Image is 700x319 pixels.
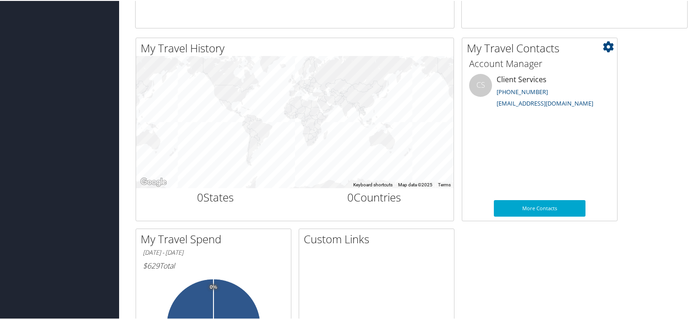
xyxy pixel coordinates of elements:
span: 0 [197,189,203,204]
span: 0 [347,189,354,204]
a: Terms (opens in new tab) [438,181,451,186]
h6: Total [143,260,284,270]
h2: Custom Links [304,230,454,246]
h6: [DATE] - [DATE] [143,247,284,256]
h2: My Travel History [141,39,454,55]
a: Open this area in Google Maps (opens a new window) [138,175,169,187]
h3: Account Manager [469,56,610,69]
h2: Countries [302,189,447,204]
h2: States [143,189,288,204]
a: [EMAIL_ADDRESS][DOMAIN_NAME] [497,98,593,106]
img: Google [138,175,169,187]
a: More Contacts [494,199,585,216]
li: Client Services [465,73,615,111]
span: $629 [143,260,159,270]
h2: My Travel Contacts [467,39,617,55]
button: Keyboard shortcuts [353,181,393,187]
h2: My Travel Spend [141,230,291,246]
span: Map data ©2025 [398,181,432,186]
div: CS [469,73,492,96]
a: [PHONE_NUMBER] [497,87,548,95]
tspan: 0% [210,284,217,289]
